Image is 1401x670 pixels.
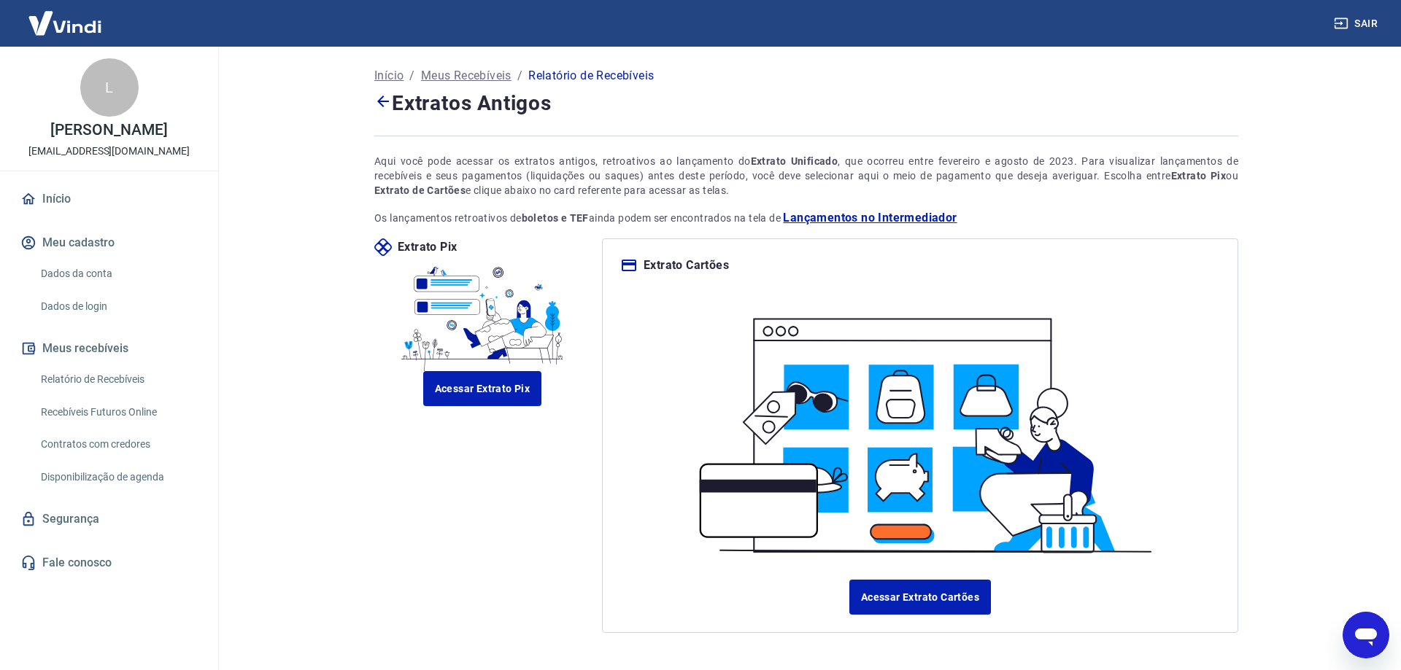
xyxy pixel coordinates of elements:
[18,227,201,259] button: Meu cadastro
[18,1,112,45] img: Vindi
[28,144,190,159] p: [EMAIL_ADDRESS][DOMAIN_NAME]
[849,580,991,615] a: Acessar Extrato Cartões
[421,67,512,85] a: Meus Recebíveis
[18,547,201,579] a: Fale conosco
[18,503,201,535] a: Segurança
[35,259,201,289] a: Dados da conta
[517,67,522,85] p: /
[374,67,404,85] a: Início
[423,371,542,406] a: Acessar Extrato Pix
[398,238,457,256] p: Extrato Pix
[1343,612,1389,658] iframe: Botão para abrir a janela de mensagens, conversa em andamento
[1331,10,1383,37] button: Sair
[374,154,1238,198] div: Aqui você pode acessar os extratos antigos, retroativos ao lançamento do , que ocorreu entre feve...
[680,292,1160,562] img: ilustracard.1447bf24807628a904eb562bb34ea6f9.svg
[374,87,1238,118] h4: Extratos Antigos
[644,257,729,274] p: Extrato Cartões
[50,122,167,138] p: [PERSON_NAME]
[1171,170,1227,182] strong: Extrato Pix
[783,209,957,227] a: Lançamentos no Intermediador
[35,429,201,459] a: Contratos com credores
[80,58,139,117] div: L
[35,397,201,427] a: Recebíveis Futuros Online
[35,365,201,394] a: Relatório de Recebíveis
[751,155,838,167] strong: Extrato Unificado
[528,67,654,85] p: Relatório de Recebíveis
[35,462,201,492] a: Disponibilização de agenda
[18,183,201,215] a: Início
[18,332,201,365] button: Meus recebíveis
[374,184,466,196] strong: Extrato de Cartões
[522,212,589,224] strong: boletos e TEF
[35,292,201,322] a: Dados de login
[409,67,414,85] p: /
[374,209,1238,227] p: Os lançamentos retroativos de ainda podem ser encontrados na tela de
[396,256,569,371] img: ilustrapix.38d2ed8fdf785898d64e9b5bf3a9451d.svg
